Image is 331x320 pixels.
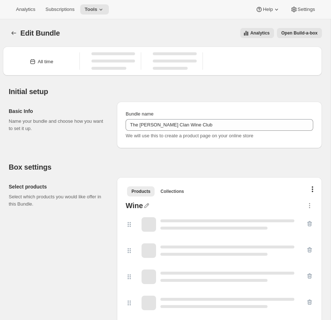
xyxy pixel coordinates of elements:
[9,183,105,190] h2: Select products
[41,4,79,15] button: Subscriptions
[126,202,143,211] div: Wine
[126,119,313,131] input: ie. Smoothie box
[20,29,60,37] span: Edit Bundle
[9,108,105,115] h2: Basic Info
[286,4,319,15] button: Settings
[80,4,109,15] button: Tools
[85,7,97,12] span: Tools
[16,7,35,12] span: Analytics
[9,193,105,208] p: Select which products you would like offer in this Bundle.
[281,30,318,36] span: Open Build-a-box
[160,189,184,194] span: Collections
[9,28,19,38] button: Bundles
[240,28,274,38] button: View all analytics related to this specific bundles, within certain timeframes
[251,4,284,15] button: Help
[250,30,270,36] span: Analytics
[277,28,322,38] button: View links to open the build-a-box on the online store
[38,58,53,65] div: All time
[263,7,273,12] span: Help
[131,189,150,194] span: Products
[9,118,105,132] p: Name your bundle and choose how you want to set it up.
[126,133,253,138] span: We will use this to create a product page on your online store
[298,7,315,12] span: Settings
[9,163,322,171] h2: Box settings
[9,87,322,96] h2: Initial setup
[12,4,40,15] button: Analytics
[45,7,74,12] span: Subscriptions
[126,111,154,117] span: Bundle name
